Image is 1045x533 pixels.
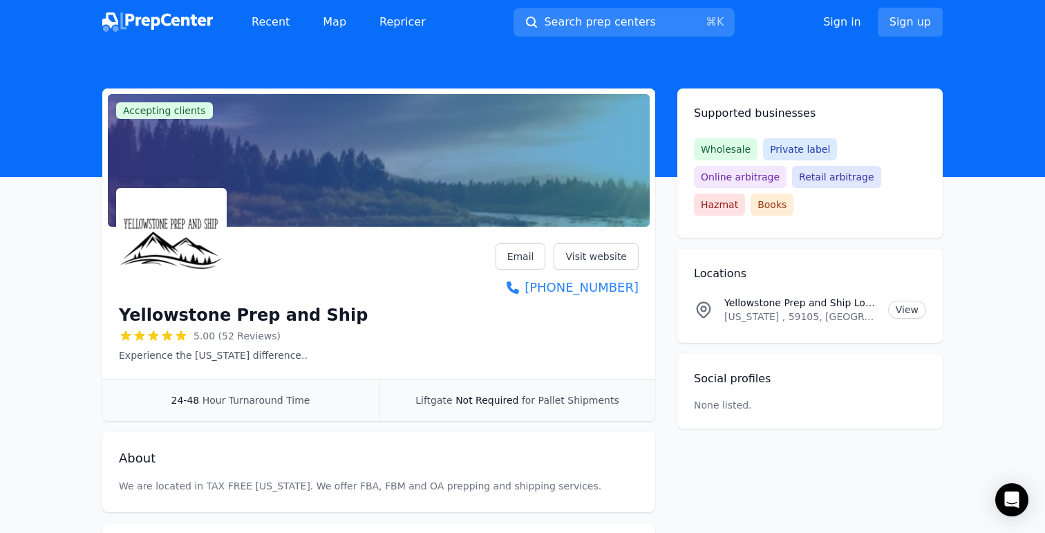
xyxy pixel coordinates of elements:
[694,166,787,188] span: Online arbitrage
[119,449,639,468] h2: About
[415,395,452,406] span: Liftgate
[102,12,213,32] img: PrepCenter
[171,395,200,406] span: 24-48
[522,395,619,406] span: for Pallet Shipments
[792,166,881,188] span: Retail arbitrage
[694,105,926,122] h2: Supported businesses
[706,15,717,28] kbd: ⌘
[694,398,752,412] p: None listed.
[455,395,518,406] span: Not Required
[203,395,310,406] span: Hour Turnaround Time
[717,15,724,28] kbd: K
[995,483,1028,516] div: Open Intercom Messenger
[119,304,368,326] h1: Yellowstone Prep and Ship
[888,301,926,319] a: View
[119,348,368,362] p: Experience the [US_STATE] difference..
[241,8,301,36] a: Recent
[496,243,546,270] a: Email
[724,310,877,324] p: [US_STATE] , 59105, [GEOGRAPHIC_DATA]
[763,138,837,160] span: Private label
[878,8,943,37] a: Sign up
[312,8,357,36] a: Map
[116,102,213,119] span: Accepting clients
[694,194,745,216] span: Hazmat
[194,329,281,343] span: 5.00 (52 Reviews)
[694,138,757,160] span: Wholesale
[751,194,793,216] span: Books
[544,14,655,30] span: Search prep centers
[694,265,926,282] h2: Locations
[554,243,639,270] a: Visit website
[823,14,861,30] a: Sign in
[496,278,639,297] a: [PHONE_NUMBER]
[119,191,224,296] img: Yellowstone Prep and Ship
[724,296,877,310] p: Yellowstone Prep and Ship Location
[514,8,735,37] button: Search prep centers⌘K
[694,371,926,387] h2: Social profiles
[368,8,437,36] a: Repricer
[119,479,639,493] p: We are located in TAX FREE [US_STATE]. We offer FBA, FBM and OA prepping and shipping services.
